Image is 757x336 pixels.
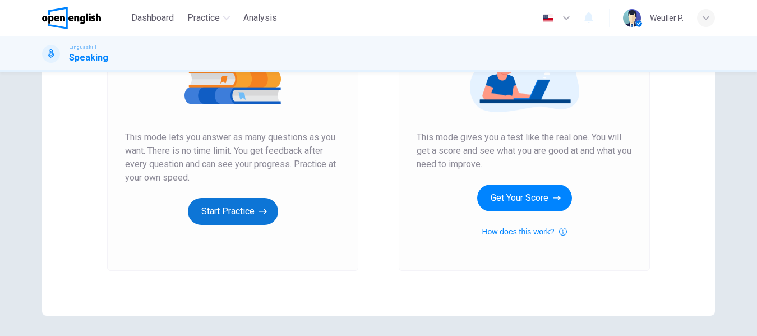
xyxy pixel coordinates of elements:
span: Analysis [243,11,277,25]
img: OpenEnglish logo [42,7,101,29]
div: Weuller P. [650,11,684,25]
a: OpenEnglish logo [42,7,127,29]
button: Dashboard [127,8,178,28]
span: Linguaskill [69,43,96,51]
button: Practice [183,8,234,28]
span: This mode gives you a test like the real one. You will get a score and see what you are good at a... [417,131,632,171]
button: Start Practice [188,198,278,225]
button: Get Your Score [477,185,572,211]
button: How does this work? [482,225,566,238]
img: en [541,14,555,22]
span: Dashboard [131,11,174,25]
img: Profile picture [623,9,641,27]
span: This mode lets you answer as many questions as you want. There is no time limit. You get feedback... [125,131,340,185]
button: Analysis [239,8,281,28]
span: Practice [187,11,220,25]
h1: Speaking [69,51,108,65]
